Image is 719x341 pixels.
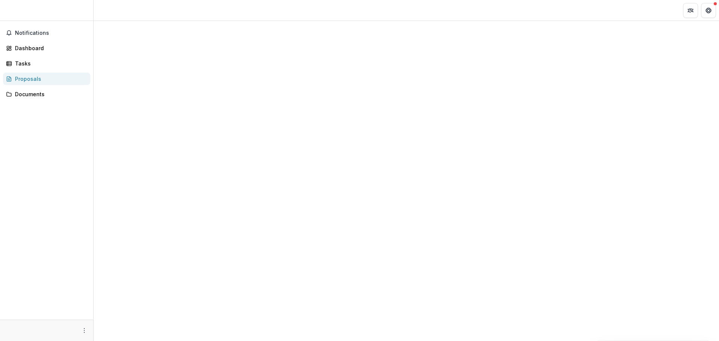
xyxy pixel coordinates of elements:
[3,73,90,85] a: Proposals
[15,90,84,98] div: Documents
[15,75,84,83] div: Proposals
[3,57,90,70] a: Tasks
[15,30,87,36] span: Notifications
[15,44,84,52] div: Dashboard
[3,27,90,39] button: Notifications
[3,42,90,54] a: Dashboard
[701,3,716,18] button: Get Help
[15,60,84,67] div: Tasks
[3,88,90,100] a: Documents
[683,3,698,18] button: Partners
[80,326,89,335] button: More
